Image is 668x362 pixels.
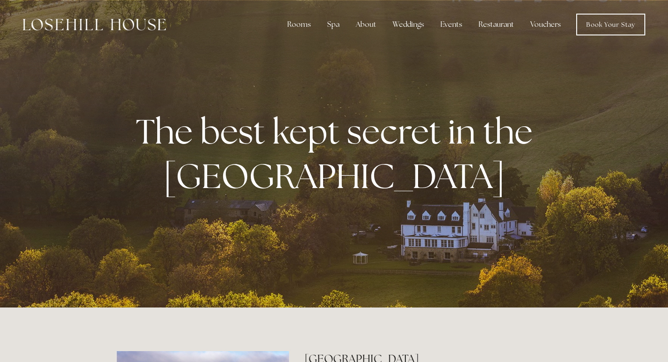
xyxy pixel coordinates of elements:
div: Restaurant [471,15,521,34]
div: About [349,15,384,34]
img: Losehill House [23,19,166,30]
a: Vouchers [523,15,568,34]
div: Rooms [280,15,318,34]
strong: The best kept secret in the [GEOGRAPHIC_DATA] [136,109,540,198]
div: Weddings [385,15,431,34]
a: Book Your Stay [576,14,645,35]
div: Events [433,15,469,34]
div: Spa [320,15,347,34]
